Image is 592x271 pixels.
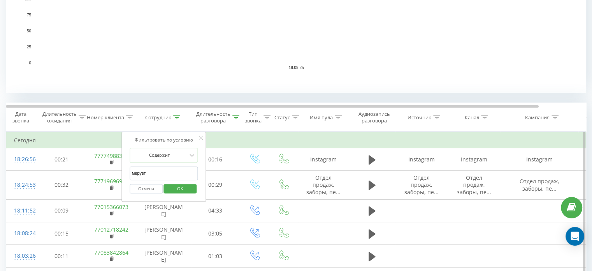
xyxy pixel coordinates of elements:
div: Аудиозапись разговора [355,111,393,124]
td: 03:05 [191,222,240,245]
span: Отдел продаж, заборы, пе... [520,177,559,192]
div: Дата звонка [6,111,35,124]
td: [PERSON_NAME] [137,245,191,267]
td: Instagram [298,148,349,171]
td: 00:32 [37,171,86,200]
span: Отдел продаж, заборы, пе... [306,174,341,195]
td: [PERSON_NAME] [137,222,191,245]
div: 18:11:52 [14,203,30,218]
a: 77083842864 [94,249,128,256]
button: OK [164,184,197,194]
div: Длительность разговора [196,111,230,124]
a: 77719696908 [94,177,128,185]
div: Источник [408,114,431,121]
td: Instagram [448,148,501,171]
div: 18:26:56 [14,152,30,167]
div: Сотрудник [145,114,171,121]
div: Open Intercom Messenger [566,227,584,246]
div: Длительность ожидания [42,111,77,124]
div: 18:08:24 [14,226,30,241]
text: 25 [27,45,32,49]
text: 75 [27,13,32,17]
div: Тип звонка [245,111,262,124]
text: 19.09.25 [289,66,304,70]
td: 00:16 [191,148,240,171]
div: Фильтровать по условию [130,136,198,144]
td: 00:21 [37,148,86,171]
td: Instagram [501,148,578,171]
td: 00:29 [191,171,240,200]
div: Имя пула [310,114,333,121]
a: 77015366073 [94,203,128,211]
td: Instagram [395,148,448,171]
td: [PERSON_NAME] [137,199,191,222]
text: 50 [27,29,32,33]
td: 00:11 [37,245,86,267]
span: Отдел продаж, заборы, пе... [404,174,439,195]
div: Канал [465,114,479,121]
td: 01:03 [191,245,240,267]
div: Номер клиента [87,114,124,121]
td: 00:15 [37,222,86,245]
a: 77012718242 [94,226,128,233]
div: 18:24:53 [14,177,30,193]
div: Статус [274,114,290,121]
button: Отмена [130,184,163,194]
text: 0 [29,61,31,65]
td: 00:09 [37,199,86,222]
td: 04:33 [191,199,240,222]
div: Кампания [525,114,550,121]
span: OK [169,182,191,195]
input: Введите значение [130,166,198,180]
div: 18:03:26 [14,248,30,264]
span: Отдел продаж, заборы, пе... [457,174,491,195]
a: 77774988383 [94,152,128,159]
